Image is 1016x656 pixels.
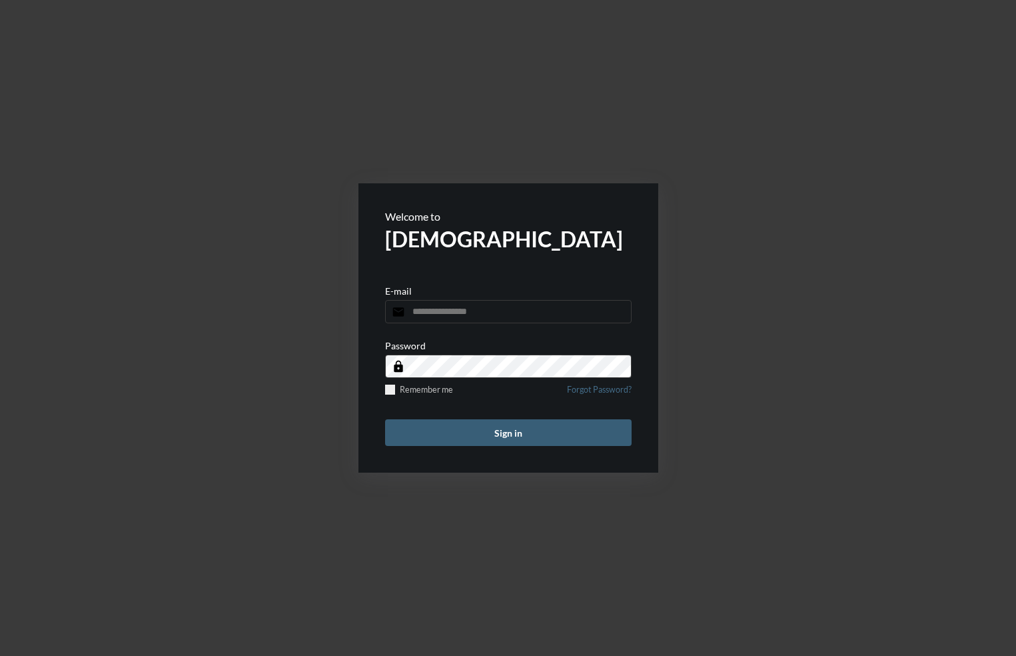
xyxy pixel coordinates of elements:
p: Welcome to [385,210,632,223]
p: E-mail [385,285,412,297]
h2: [DEMOGRAPHIC_DATA] [385,226,632,252]
p: Password [385,340,426,351]
label: Remember me [385,385,453,395]
button: Sign in [385,419,632,446]
a: Forgot Password? [567,385,632,403]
